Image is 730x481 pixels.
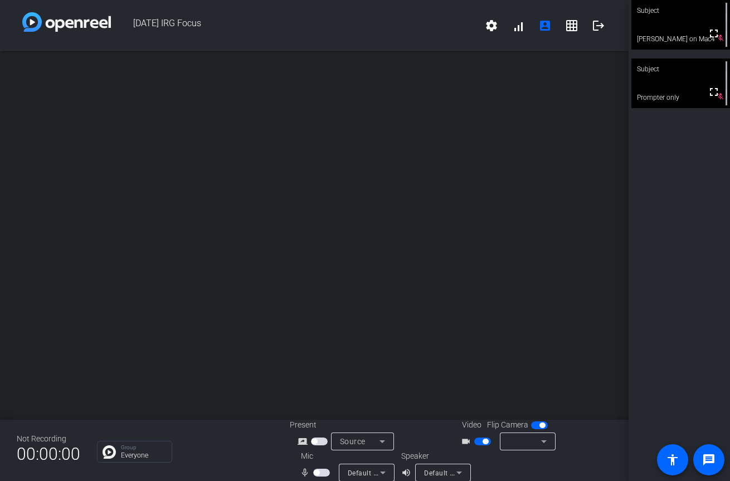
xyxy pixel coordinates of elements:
[290,419,401,431] div: Present
[340,437,366,446] span: Source
[111,12,478,39] span: [DATE] IRG Focus
[702,453,716,467] mat-icon: message
[401,466,415,479] mat-icon: volume_up
[631,59,730,80] div: Subject
[300,466,313,479] mat-icon: mic_none
[348,468,491,477] span: Default - MacBook Pro Microphone (Built-in)
[707,85,721,99] mat-icon: fullscreen
[487,419,528,431] span: Flip Camera
[22,12,111,32] img: white-gradient.svg
[505,12,532,39] button: signal_cellular_alt
[707,27,721,40] mat-icon: fullscreen
[103,445,116,459] img: Chat Icon
[17,433,80,445] div: Not Recording
[485,19,498,32] mat-icon: settings
[461,435,474,448] mat-icon: videocam_outline
[565,19,578,32] mat-icon: grid_on
[121,452,166,459] p: Everyone
[462,419,481,431] span: Video
[592,19,605,32] mat-icon: logout
[17,440,80,468] span: 00:00:00
[298,435,311,448] mat-icon: screen_share_outline
[121,445,166,450] p: Group
[424,468,558,477] span: Default - MacBook Pro Speakers (Built-in)
[290,450,401,462] div: Mic
[538,19,552,32] mat-icon: account_box
[401,450,468,462] div: Speaker
[666,453,679,467] mat-icon: accessibility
